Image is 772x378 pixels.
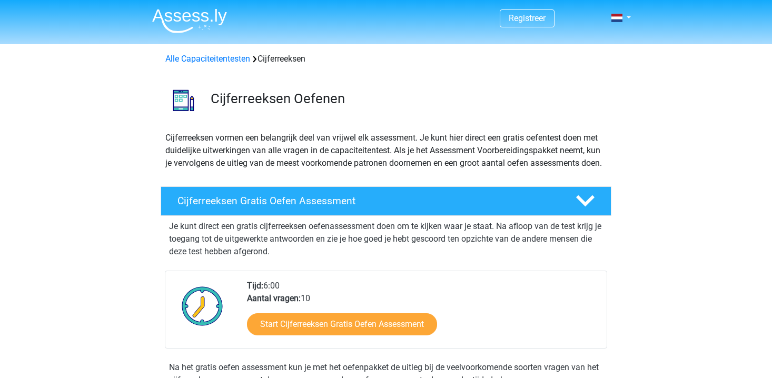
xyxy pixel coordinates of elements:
img: Assessly [152,8,227,33]
p: Je kunt direct een gratis cijferreeksen oefenassessment doen om te kijken waar je staat. Na afloo... [169,220,603,258]
a: Start Cijferreeksen Gratis Oefen Assessment [247,313,437,335]
a: Alle Capaciteitentesten [165,54,250,64]
img: cijferreeksen [161,78,206,123]
b: Tijd: [247,281,263,291]
div: Cijferreeksen [161,53,611,65]
p: Cijferreeksen vormen een belangrijk deel van vrijwel elk assessment. Je kunt hier direct een grat... [165,132,607,170]
h3: Cijferreeksen Oefenen [211,91,603,107]
div: 6:00 10 [239,280,606,348]
h4: Cijferreeksen Gratis Oefen Assessment [177,195,559,207]
b: Aantal vragen: [247,293,301,303]
a: Cijferreeksen Gratis Oefen Assessment [156,186,616,216]
a: Registreer [509,13,546,23]
img: Klok [176,280,229,332]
